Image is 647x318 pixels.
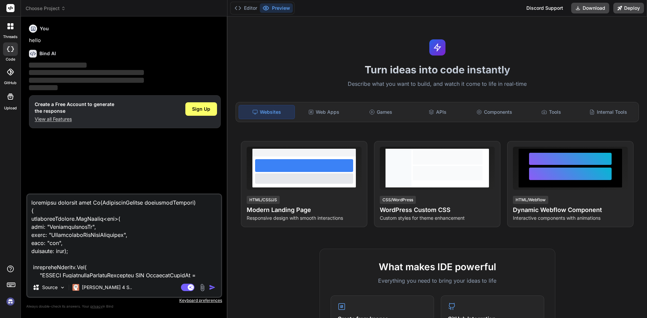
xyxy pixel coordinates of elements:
[247,215,362,221] p: Responsive design with smooth interactions
[35,101,114,114] h1: Create a Free Account to generate the response
[4,80,17,86] label: GitHub
[613,3,644,13] button: Deploy
[4,105,17,111] label: Upload
[29,37,221,44] p: hello
[29,85,58,90] span: ‌
[247,205,362,215] h4: Modern Landing Page
[296,105,352,119] div: Web Apps
[513,205,628,215] h4: Dynamic Webflow Component
[39,50,56,57] h6: Bind AI
[522,3,567,13] div: Discord Support
[209,284,216,291] img: icon
[331,277,544,285] p: Everything you need to bring your ideas to life
[198,284,206,291] img: attachment
[40,25,49,32] h6: You
[331,260,544,274] h2: What makes IDE powerful
[26,298,222,303] p: Keyboard preferences
[380,215,495,221] p: Custom styles for theme enhancement
[26,5,66,12] span: Choose Project
[467,105,522,119] div: Components
[232,80,643,89] p: Describe what you want to build, and watch it come to life in real-time
[90,304,102,308] span: privacy
[410,105,465,119] div: APIs
[35,116,114,122] p: View all Features
[29,63,87,68] span: ‌
[42,284,58,291] p: Source
[60,285,65,290] img: Pick Models
[353,105,409,119] div: Games
[260,3,293,13] button: Preview
[232,64,643,76] h1: Turn ideas into code instantly
[247,196,280,204] div: HTML/CSS/JS
[239,105,295,119] div: Websites
[380,205,495,215] h4: WordPress Custom CSS
[6,57,15,62] label: code
[3,34,18,40] label: threads
[513,215,628,221] p: Interactive components with animations
[27,195,221,278] textarea: loremipsu dolorsit amet Co(AdipiscinGelitse doeiusmodTempori) { utlaboreeTdolore.MagNaaliq<eni>( ...
[26,303,222,310] p: Always double-check its answers. Your in Bind
[192,106,210,112] span: Sign Up
[82,284,132,291] p: [PERSON_NAME] 4 S..
[29,78,144,83] span: ‌
[524,105,579,119] div: Tools
[513,196,548,204] div: HTML/Webflow
[29,70,144,75] span: ‌
[380,196,416,204] div: CSS/WordPress
[571,3,609,13] button: Download
[232,3,260,13] button: Editor
[580,105,636,119] div: Internal Tools
[5,296,16,307] img: signin
[72,284,79,291] img: Claude 4 Sonnet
